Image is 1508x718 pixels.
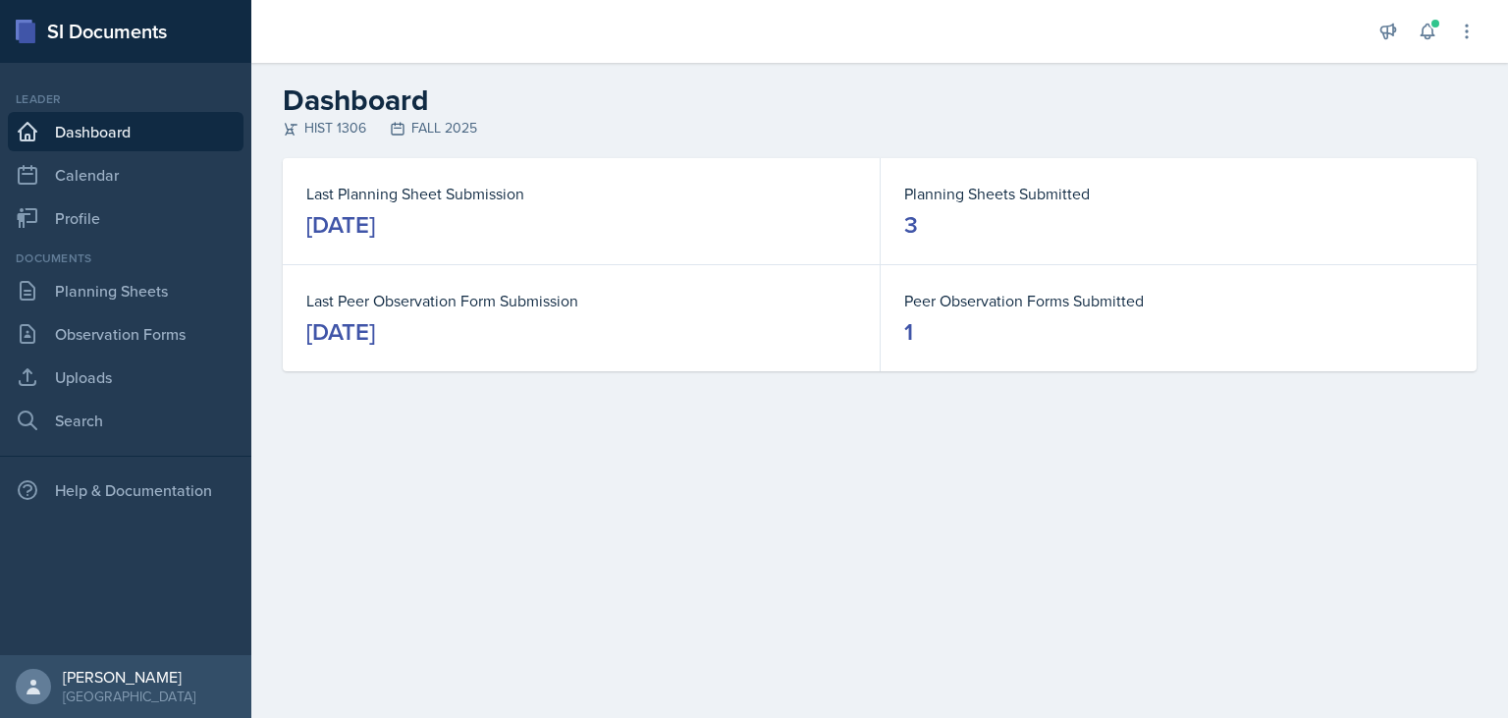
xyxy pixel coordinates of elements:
[63,687,195,706] div: [GEOGRAPHIC_DATA]
[306,182,856,205] dt: Last Planning Sheet Submission
[904,209,918,241] div: 3
[8,90,243,108] div: Leader
[8,112,243,151] a: Dashboard
[8,314,243,354] a: Observation Forms
[8,358,243,397] a: Uploads
[283,118,1477,138] div: HIST 1306 FALL 2025
[63,667,195,687] div: [PERSON_NAME]
[8,249,243,267] div: Documents
[283,83,1477,118] h2: Dashboard
[904,316,913,348] div: 1
[306,209,375,241] div: [DATE]
[904,289,1453,312] dt: Peer Observation Forms Submitted
[8,401,243,440] a: Search
[8,155,243,194] a: Calendar
[306,316,375,348] div: [DATE]
[8,271,243,310] a: Planning Sheets
[904,182,1453,205] dt: Planning Sheets Submitted
[8,198,243,238] a: Profile
[306,289,856,312] dt: Last Peer Observation Form Submission
[8,470,243,510] div: Help & Documentation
